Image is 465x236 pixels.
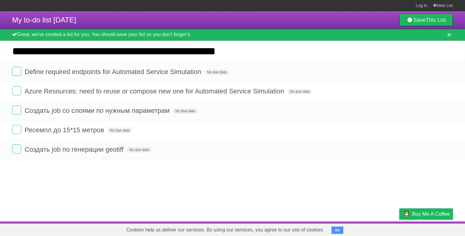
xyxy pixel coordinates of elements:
span: No due date [205,69,229,75]
a: Developers [339,223,363,234]
b: This List [426,17,446,23]
button: OK [331,227,343,234]
span: Создать job по генерации geotiff [25,146,125,153]
label: Done [12,86,21,95]
label: Done [12,144,21,153]
span: No due date [288,89,312,94]
label: Done [12,125,21,134]
span: Define required endpoints for Automated Service Simulation [25,68,203,76]
label: Done [12,106,21,115]
span: Azure Resources: need to reuse or compose new one for Automated Service Simulation [25,87,285,95]
span: Ресемпл до 15*15 метров [25,126,106,134]
a: Privacy [391,223,407,234]
span: No due date [173,108,197,114]
label: Done [12,67,21,76]
span: Создать job со слоями по нужным параметрам [25,107,171,114]
span: No due date [107,128,132,133]
a: Terms [371,223,384,234]
span: My to-do list [DATE] [12,16,76,24]
a: About [319,223,331,234]
a: SaveThis List [399,14,453,26]
a: Buy me a coffee [399,208,453,220]
span: No due date [127,147,151,153]
a: Suggest a feature [415,223,453,234]
img: Buy me a coffee [402,209,411,219]
span: Cookies help us deliver our services. By using our services, you agree to our use of cookies. [120,224,330,236]
span: Buy me a coffee [412,209,450,219]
